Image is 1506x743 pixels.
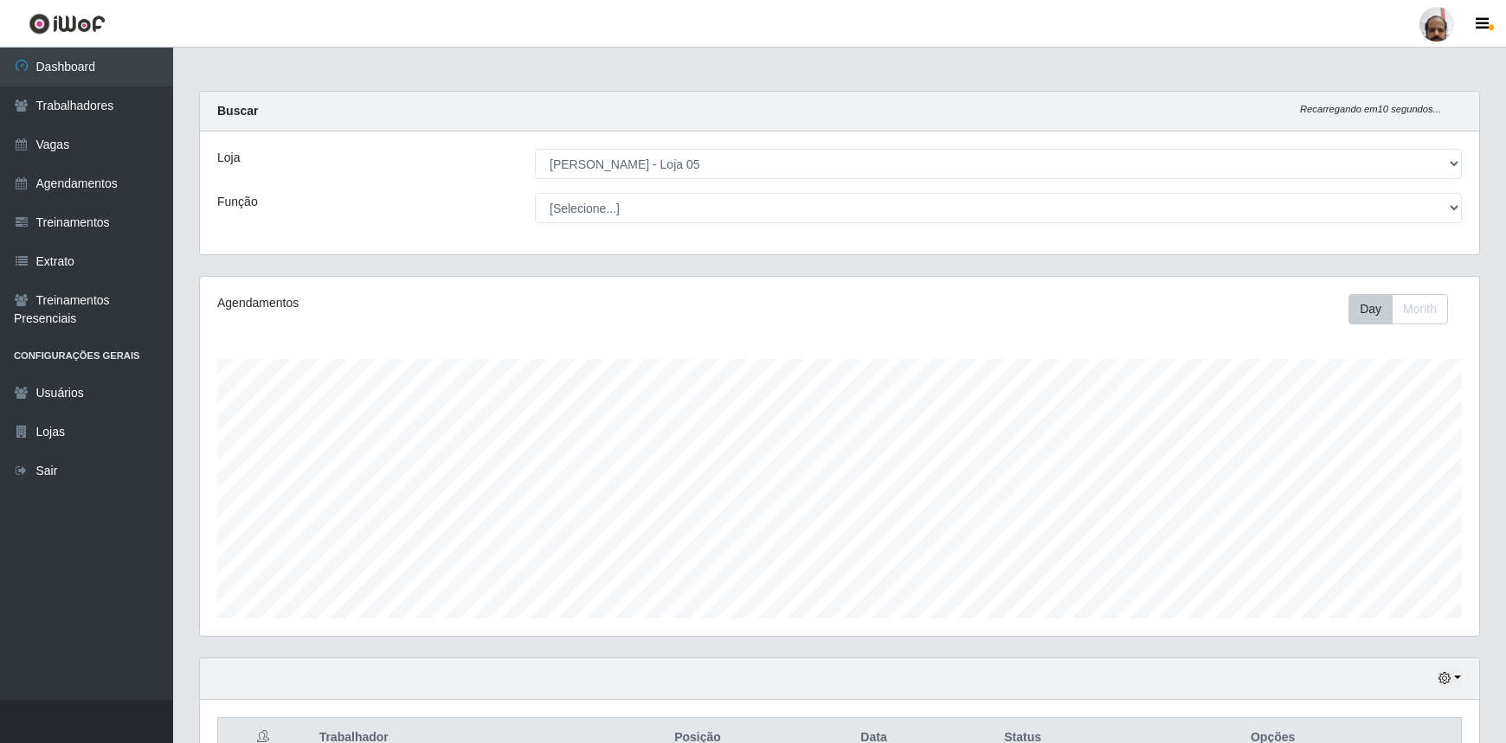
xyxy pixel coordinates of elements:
button: Month [1392,294,1448,324]
strong: Buscar [217,104,258,118]
button: Day [1348,294,1393,324]
div: Agendamentos [217,294,721,312]
div: First group [1348,294,1448,324]
img: CoreUI Logo [29,13,106,35]
i: Recarregando em 10 segundos... [1300,104,1441,114]
label: Loja [217,149,240,167]
label: Função [217,193,258,211]
div: Toolbar with button groups [1348,294,1462,324]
